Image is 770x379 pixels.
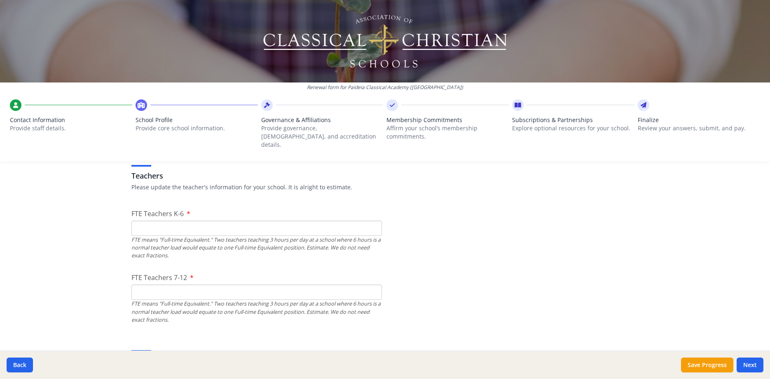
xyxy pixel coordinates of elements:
[131,236,382,260] div: FTE means "Full-time Equivalent." Two teachers teaching 3 hours per day at a school where 6 hours...
[737,358,763,372] button: Next
[10,124,132,132] p: Provide staff details.
[7,358,33,372] button: Back
[638,116,760,124] span: Finalize
[386,116,509,124] span: Membership Commitments
[261,124,384,149] p: Provide governance, [DEMOGRAPHIC_DATA], and accreditation details.
[136,124,258,132] p: Provide core school information.
[131,300,382,324] div: FTE means "Full-time Equivalent." Two teachers teaching 3 hours per day at a school where 6 hours...
[386,124,509,141] p: Affirm your school’s membership commitments.
[136,116,258,124] span: School Profile
[131,209,184,218] span: FTE Teachers K-6
[131,273,187,282] span: FTE Teachers 7-12
[131,170,639,181] h3: Teachers
[10,116,132,124] span: Contact Information
[681,358,733,372] button: Save Progress
[131,183,639,191] p: Please update the teacher's information for your school. It is alright to estimate.
[262,12,508,70] img: Logo
[512,124,634,132] p: Explore optional resources for your school.
[512,116,634,124] span: Subscriptions & Partnerships
[638,124,760,132] p: Review your answers, submit, and pay.
[261,116,384,124] span: Governance & Affiliations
